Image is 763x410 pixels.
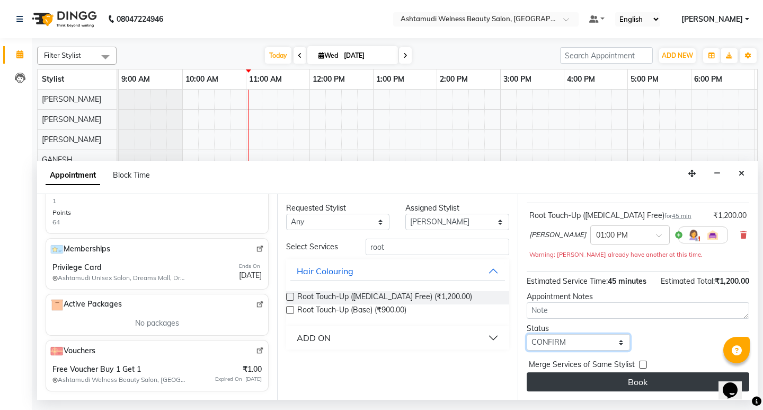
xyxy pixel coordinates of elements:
span: [PERSON_NAME] [42,135,101,144]
span: Root Touch-Up ([MEDICAL_DATA] Free) (₹1,200.00) [297,291,472,304]
span: [PERSON_NAME] [42,94,101,104]
div: Assigned Stylist [405,203,509,214]
div: Status [527,323,630,334]
span: [DATE] [239,270,262,281]
button: Hair Colouring [290,261,504,281]
span: Ashtamudi Welness Beauty Salon, [GEOGRAPHIC_DATA] [52,375,185,385]
div: ₹1,200.00 [713,210,747,221]
span: Wed [316,51,341,59]
span: Vouchers [50,345,95,357]
button: Book [527,372,749,391]
img: Interior.png [706,229,719,241]
span: No packages [135,318,179,329]
div: Select Services [278,241,358,252]
div: 64 [52,217,60,227]
div: Appointment Notes [527,291,749,302]
a: 4:00 PM [564,72,598,87]
button: ADD NEW [659,48,696,63]
span: [DATE] [245,376,262,382]
iframe: chat widget [718,368,752,399]
div: 1 [52,196,56,206]
img: logo [27,4,100,34]
span: ₹1.00 [243,364,262,375]
span: Root Touch-Up (Base) (₹900.00) [297,304,406,318]
span: Estimated Total: [661,276,715,286]
div: ADD ON [297,332,331,344]
div: Points [52,208,71,217]
a: 5:00 PM [628,72,661,87]
span: Appointment [46,166,100,185]
a: 1:00 PM [374,72,407,87]
span: Free Voucher Buy 1 Get 1 [52,364,141,375]
a: 2:00 PM [437,72,471,87]
span: Ashtamudi Unisex Salon, Dreams Mall, Dreams Mall Kottiyam [52,273,185,283]
span: Block Time [113,170,150,180]
b: 08047224946 [117,4,163,34]
span: Memberships [50,243,110,256]
span: ₹1,200.00 [715,276,749,286]
a: 9:00 AM [119,72,153,87]
span: Active Packages [50,299,122,311]
span: 45 min [672,212,691,220]
a: 11:00 AM [246,72,285,87]
span: Filter Stylist [44,51,81,59]
input: Search Appointment [560,47,653,64]
input: Search by service name [366,239,509,255]
span: Estimated Service Time: [527,276,608,286]
button: ADD ON [290,328,504,347]
img: Hairdresser.png [687,229,700,241]
span: GANESH [42,155,73,164]
div: Requested Stylist [286,203,389,214]
span: Expired On [215,376,242,382]
a: 10:00 AM [183,72,221,87]
span: 45 minutes [608,276,646,286]
small: Warning: [PERSON_NAME] already have another at this time. [529,251,703,258]
span: ADD NEW [662,51,693,59]
button: Close [734,165,749,182]
span: Privilege Card [52,262,102,273]
span: [PERSON_NAME] [681,14,743,25]
span: [PERSON_NAME] [42,115,101,124]
small: for [664,212,691,220]
span: Merge Services of Same Stylist [529,359,635,372]
span: Ends On [239,263,260,269]
span: Stylist [42,74,64,84]
span: Today [265,47,291,64]
a: 3:00 PM [501,72,534,87]
input: 2025-09-03 [341,48,394,64]
span: [PERSON_NAME] [529,230,586,240]
a: 6:00 PM [691,72,725,87]
a: 12:00 PM [310,72,348,87]
div: Root Touch-Up ([MEDICAL_DATA] Free) [529,210,691,221]
div: Hair Colouring [297,265,353,277]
